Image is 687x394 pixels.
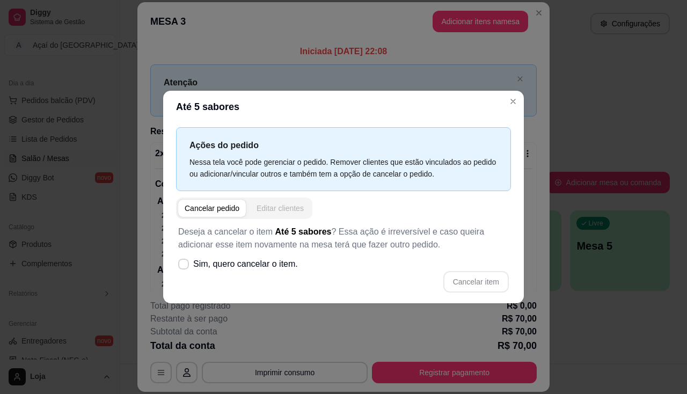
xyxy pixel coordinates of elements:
span: Sim, quero cancelar o item. [193,258,298,271]
div: Editar clientes [257,203,304,214]
button: Close [505,93,522,110]
p: Ações do pedido [189,138,498,152]
div: Nessa tela você pode gerenciar o pedido. Remover clientes que estão vinculados ao pedido ou adici... [189,156,498,180]
p: Deseja a cancelar o item ? Essa ação é irreversível e caso queira adicionar esse item novamente n... [178,225,509,251]
div: Cancelar pedido [185,203,239,214]
header: Até 5 sabores [163,91,524,123]
span: Até 5 sabores [275,227,332,236]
